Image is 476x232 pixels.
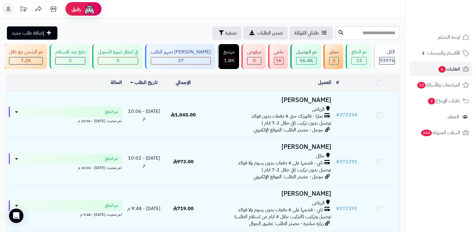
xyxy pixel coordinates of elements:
[344,44,372,69] a: تم الدفع 24
[253,57,256,64] span: 0
[296,49,317,56] div: تم التوصيل
[12,29,44,37] span: إضافة طلب جديد
[435,17,470,29] img: logo-2.png
[409,110,472,124] a: العملاء
[105,109,118,115] span: تم الدفع
[417,81,460,89] span: المراجعات والأسئلة
[329,57,338,64] div: 0
[409,62,472,76] a: الطلبات6
[9,209,23,223] div: Open Intercom Messenger
[294,29,319,37] span: طلباتي المُوكلة
[9,211,122,217] div: اخر تحديث: [DATE] - 9:48 م
[267,44,289,69] a: ملغي 5K
[98,57,138,64] div: 0
[329,49,339,56] div: معلق
[274,49,283,56] div: ملغي
[9,117,122,124] div: اخر تحديث: [DATE] - 10:06 م
[173,205,194,212] span: 719.00
[409,125,472,140] a: السلات المتروكة344
[55,49,85,56] div: دفع عند الاستلام
[234,213,331,220] span: توصيل وتركيب (التركيب خلال 4 ايام من استلام الطلب)
[205,143,332,150] h3: [PERSON_NAME]
[247,57,261,64] div: 0
[409,94,472,108] a: طلبات الإرجاع2
[2,44,48,69] a: تم الشحن مع ناقل 7.2K
[318,79,331,86] a: العميل
[69,57,72,64] span: 0
[427,49,460,57] span: الأقسام والمنتجات
[56,57,85,64] div: 0
[247,49,261,56] div: مرفوض
[351,49,367,56] div: تم الدفع
[290,26,333,40] a: طلباتي المُوكلة
[336,158,339,165] span: #
[312,106,325,113] span: الرياض
[224,57,234,64] span: 1.8K
[427,97,460,105] span: طلبات الإرجاع
[151,57,211,64] div: 37
[428,98,435,104] span: 2
[21,57,31,64] span: 7.2K
[223,49,235,56] div: مرتجع
[71,5,81,13] span: رفيق
[105,203,118,209] span: تم الدفع
[336,111,339,119] span: #
[322,44,344,69] a: معلق 0
[9,164,122,170] div: اخر تحديث: [DATE] - 10:02 م
[128,155,160,169] span: [DATE] - 10:02 م
[130,79,158,86] a: تاريخ الطلب
[356,57,362,64] span: 24
[224,57,234,64] div: 1801
[276,57,282,64] span: 5K
[240,44,267,69] a: مرفوض 0
[262,166,331,173] span: توصيل بدون تركيب (في خلال 2-7 ايام )
[296,57,316,64] div: 56418
[300,57,313,64] span: 56.4K
[438,33,460,41] span: لوحة التحكم
[417,82,426,89] span: 10
[257,29,283,37] span: تصدير الطلبات
[438,66,446,73] span: 6
[151,49,211,56] div: [PERSON_NAME] تجهيز الطلب
[409,30,472,44] a: لوحة التحكم
[7,26,57,40] a: إضافة طلب جديد
[105,156,118,162] span: تم الدفع
[421,130,432,136] span: 344
[249,220,323,227] span: زيارة مباشرة - مصدر الطلب: تطبيق الجوال
[225,29,237,37] span: تصفية
[171,111,196,119] span: 1,045.00
[48,44,91,69] a: دفع عند الاستلام 0
[176,79,191,86] a: الإجمالي
[213,26,241,40] button: تصفية
[144,44,217,69] a: [PERSON_NAME] تجهيز الطلب 37
[312,200,325,206] span: الرياض
[91,44,144,69] a: في انتظار صورة التحويل 0
[447,113,459,121] span: العملاء
[178,57,184,64] span: 37
[409,78,472,92] a: المراجعات والأسئلة10
[332,57,335,64] span: 0
[336,158,357,165] a: #372391
[336,111,357,119] a: #372394
[316,153,325,160] span: حائل
[380,57,395,64] span: 93976
[251,113,323,120] span: تمارا - فاتورتك حتى 4 دفعات بدون فوائد
[336,205,357,212] a: #372392
[9,49,43,56] div: تم الشحن مع ناقل
[111,79,122,86] a: الحالة
[438,65,460,73] span: الطلبات
[238,206,323,213] span: تابي - قسّمها على 4 دفعات بدون رسوم ولا فوائد
[127,205,160,212] span: [DATE] - 9:48 م
[336,205,339,212] span: #
[372,44,401,69] a: الكل93976
[117,57,120,64] span: 0
[243,26,288,40] a: تصدير الطلبات
[128,108,160,122] span: [DATE] - 10:06 م
[217,44,240,69] a: مرتجع 1.8K
[420,128,460,137] span: السلات المتروكة
[205,190,332,197] h3: [PERSON_NAME]
[98,49,138,56] div: في انتظار صورة التحويل
[238,160,323,167] span: تابي - قسّمها على 4 دفعات بدون رسوم ولا فوائد
[336,79,339,86] a: #
[289,44,322,69] a: تم التوصيل 56.4K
